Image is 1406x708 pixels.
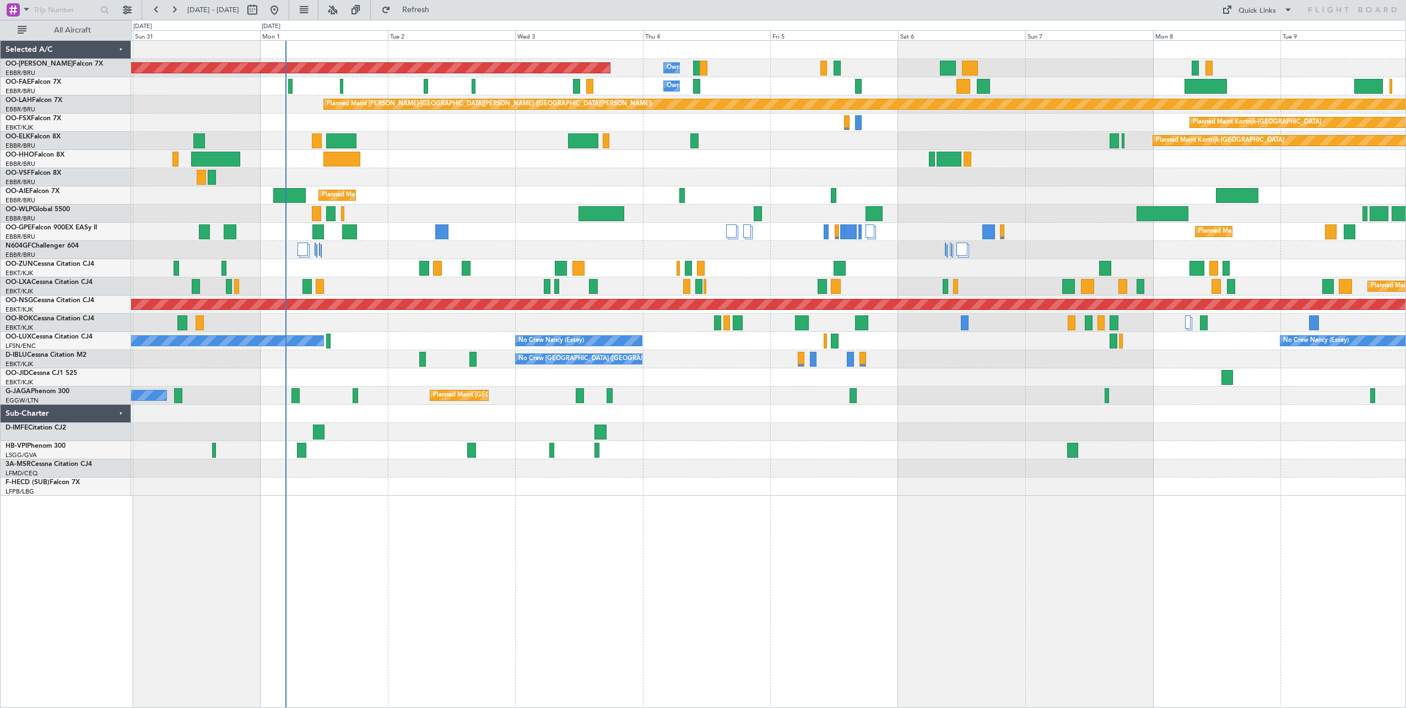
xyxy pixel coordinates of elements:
[6,334,93,340] a: OO-LUXCessna Citation CJ4
[29,26,116,34] span: All Aircraft
[6,487,34,496] a: LFPB/LBG
[6,170,61,176] a: OO-VSFFalcon 8X
[6,451,37,459] a: LSGG/GVA
[6,352,86,358] a: D-IBLUCessna Citation M2
[1156,132,1284,149] div: Planned Maint Kortrijk-[GEOGRAPHIC_DATA]
[6,305,33,314] a: EBKT/KJK
[6,233,35,241] a: EBBR/BRU
[262,22,280,31] div: [DATE]
[1216,1,1298,19] button: Quick Links
[6,243,79,249] a: N604GFChallenger 604
[6,243,31,249] span: N604GF
[6,115,61,122] a: OO-FSXFalcon 7X
[6,360,33,368] a: EBKT/KJK
[6,152,64,158] a: OO-HHOFalcon 8X
[6,315,94,322] a: OO-ROKCessna Citation CJ4
[667,78,742,94] div: Owner Melsbroek Air Base
[12,22,120,39] button: All Aircraft
[6,152,34,158] span: OO-HHO
[667,60,742,76] div: Owner Melsbroek Air Base
[260,30,387,40] div: Mon 1
[6,170,31,176] span: OO-VSF
[6,188,29,195] span: OO-AIE
[518,351,703,367] div: No Crew [GEOGRAPHIC_DATA] ([GEOGRAPHIC_DATA] National)
[6,61,103,67] a: OO-[PERSON_NAME]Falcon 7X
[6,79,61,85] a: OO-FAEFalcon 7X
[1198,223,1398,240] div: Planned Maint [GEOGRAPHIC_DATA] ([GEOGRAPHIC_DATA] National)
[1283,332,1349,349] div: No Crew Nancy (Essey)
[6,479,50,486] span: F-HECD (SUB)
[6,251,35,259] a: EBBR/BRU
[6,196,35,205] a: EBBR/BRU
[388,30,515,40] div: Tue 2
[1153,30,1280,40] div: Mon 8
[34,2,97,18] input: Trip Number
[393,6,439,14] span: Refresh
[433,387,607,404] div: Planned Maint [GEOGRAPHIC_DATA] ([GEOGRAPHIC_DATA])
[1025,30,1153,40] div: Sun 7
[6,87,35,95] a: EBBR/BRU
[6,224,31,231] span: OO-GPE
[6,315,33,322] span: OO-ROK
[6,370,77,377] a: OO-JIDCessna CJ1 525
[518,332,584,349] div: No Crew Nancy (Essey)
[6,224,97,231] a: OO-GPEFalcon 900EX EASy II
[6,297,33,304] span: OO-NSG
[6,133,61,140] a: OO-ELKFalcon 8X
[6,133,30,140] span: OO-ELK
[6,97,32,104] span: OO-LAH
[6,206,70,213] a: OO-WLPGlobal 5500
[6,334,31,340] span: OO-LUX
[6,115,31,122] span: OO-FSX
[6,69,35,77] a: EBBR/BRU
[6,388,31,395] span: G-JAGA
[6,188,60,195] a: OO-AIEFalcon 7X
[6,160,35,168] a: EBBR/BRU
[6,105,35,114] a: EBBR/BRU
[515,30,642,40] div: Wed 3
[6,388,69,395] a: G-JAGAPhenom 300
[6,378,33,387] a: EBKT/KJK
[6,352,27,358] span: D-IBLU
[133,30,260,40] div: Sun 31
[133,22,152,31] div: [DATE]
[6,178,35,186] a: EBBR/BRU
[6,261,33,267] span: OO-ZUN
[6,124,33,132] a: EBKT/KJK
[6,461,31,468] span: 3A-MSR
[376,1,442,19] button: Refresh
[6,479,80,486] a: F-HECD (SUB)Falcon 7X
[6,425,66,431] a: D-IMFECitation CJ2
[6,206,33,213] span: OO-WLP
[6,79,31,85] span: OO-FAE
[6,279,93,286] a: OO-LXACessna Citation CJ4
[1239,6,1276,17] div: Quick Links
[643,30,770,40] div: Thu 4
[6,370,29,377] span: OO-JID
[770,30,897,40] div: Fri 5
[6,396,39,405] a: EGGW/LTN
[6,443,66,449] a: HB-VPIPhenom 300
[327,96,652,112] div: Planned Maint [PERSON_NAME]-[GEOGRAPHIC_DATA][PERSON_NAME] ([GEOGRAPHIC_DATA][PERSON_NAME])
[6,324,33,332] a: EBKT/KJK
[6,443,27,449] span: HB-VPI
[6,425,28,431] span: D-IMFE
[6,97,62,104] a: OO-LAHFalcon 7X
[6,261,94,267] a: OO-ZUNCessna Citation CJ4
[6,461,92,468] a: 3A-MSRCessna Citation CJ4
[6,142,35,150] a: EBBR/BRU
[6,297,94,304] a: OO-NSGCessna Citation CJ4
[1193,114,1321,131] div: Planned Maint Kortrijk-[GEOGRAPHIC_DATA]
[322,187,495,203] div: Planned Maint [GEOGRAPHIC_DATA] ([GEOGRAPHIC_DATA])
[6,342,36,350] a: LFSN/ENC
[898,30,1025,40] div: Sat 6
[6,279,31,286] span: OO-LXA
[6,269,33,277] a: EBKT/KJK
[6,287,33,296] a: EBKT/KJK
[6,61,73,67] span: OO-[PERSON_NAME]
[6,214,35,223] a: EBBR/BRU
[6,469,37,478] a: LFMD/CEQ
[187,5,239,15] span: [DATE] - [DATE]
